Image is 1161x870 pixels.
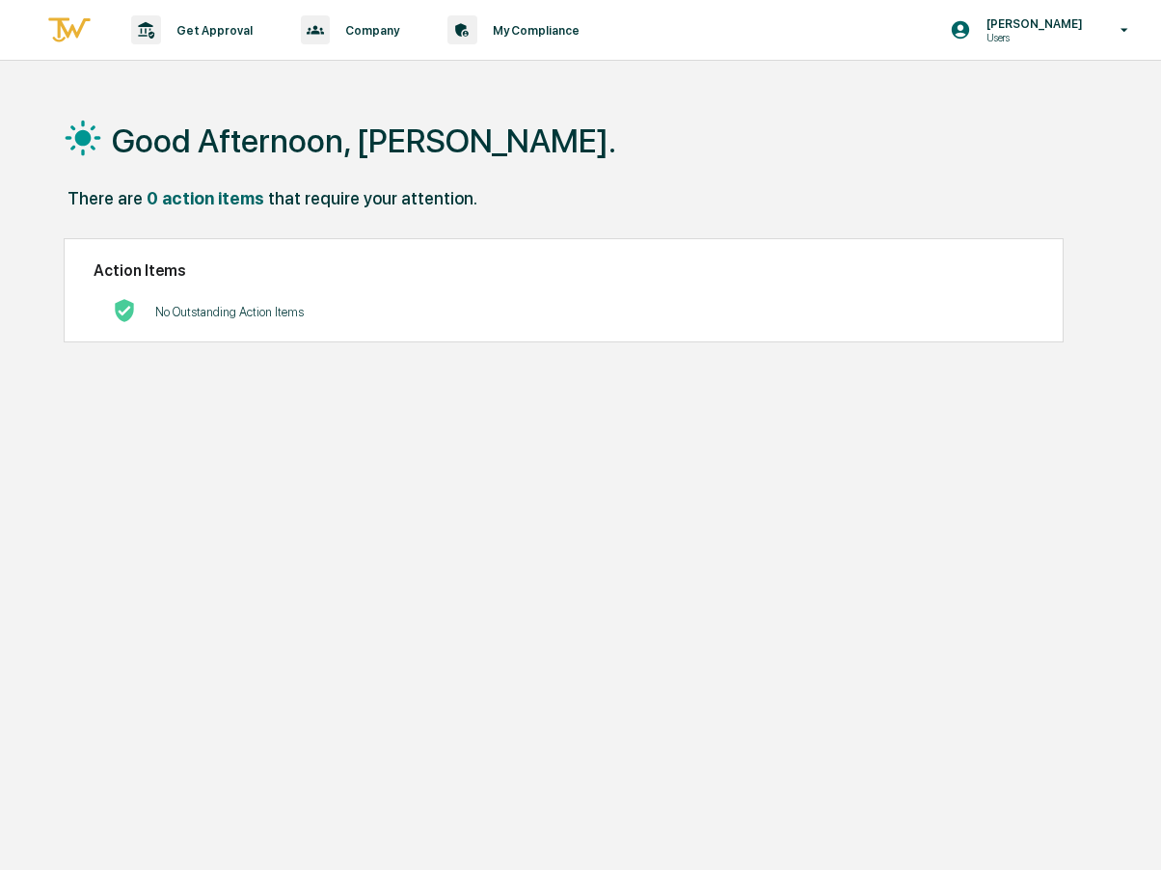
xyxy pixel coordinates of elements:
p: Get Approval [161,23,262,38]
p: Users [971,31,1093,44]
div: 0 action items [147,188,264,208]
h2: Action Items [94,261,1034,280]
p: My Compliance [477,23,589,38]
img: logo [46,14,93,46]
p: [PERSON_NAME] [971,16,1093,31]
p: Company [330,23,409,38]
p: No Outstanding Action Items [155,305,304,319]
div: that require your attention. [268,188,477,208]
img: No Actions logo [113,299,136,322]
h1: Good Afternoon, [PERSON_NAME]. [112,122,616,160]
div: There are [67,188,143,208]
